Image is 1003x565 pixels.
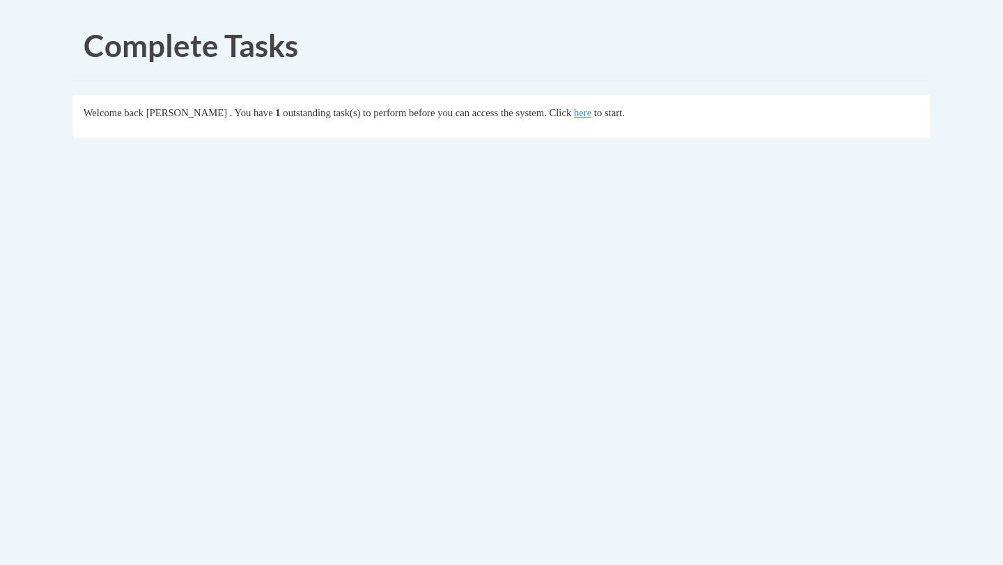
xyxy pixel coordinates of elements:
[574,107,591,118] a: here
[84,27,298,63] span: Complete Tasks
[275,107,280,118] span: 1
[283,107,571,118] span: outstanding task(s) to perform before you can access the system. Click
[230,107,273,118] span: . You have
[594,107,625,118] span: to start.
[146,107,227,118] span: [PERSON_NAME]
[84,107,143,118] span: Welcome back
